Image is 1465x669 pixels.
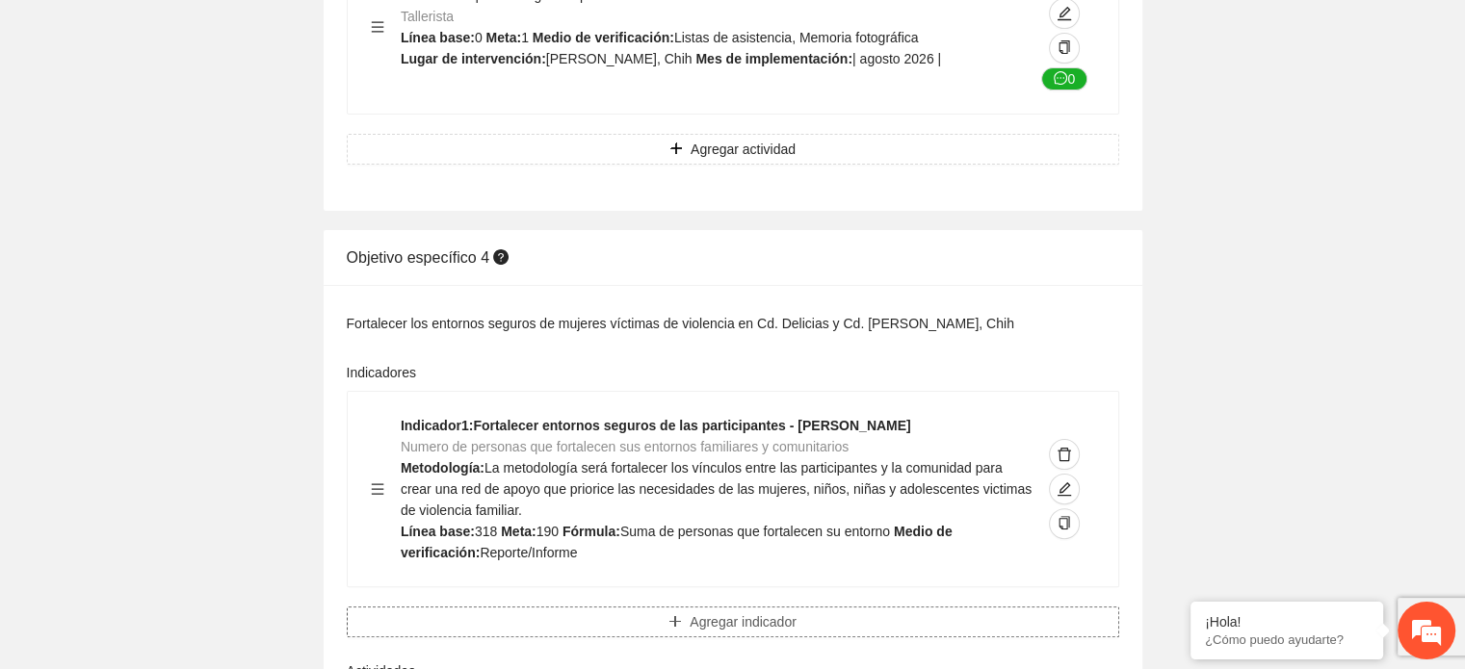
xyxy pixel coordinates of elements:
span: 190 [536,524,559,539]
span: [PERSON_NAME], Chih [546,51,693,66]
span: Agregar actividad [691,139,796,160]
strong: Meta: [486,30,522,45]
button: plusAgregar indicador [347,606,1119,637]
span: Objetivo específico 4 [347,249,513,266]
span: copy [1058,516,1071,531]
strong: Fórmula: [562,524,620,539]
button: plusAgregar actividad [347,134,1119,165]
strong: Medio de verificación: [401,524,953,560]
span: Listas de asistencia, Memoria fotográfica [674,30,919,45]
button: copy [1049,508,1080,539]
span: edit [1050,481,1079,497]
strong: Indicador 1 : Fortalecer entornos seguros de las participantes - [PERSON_NAME] [401,418,911,433]
div: Minimizar ventana de chat en vivo [316,10,362,56]
span: copy [1058,40,1071,56]
strong: Meta: [501,524,536,539]
span: delete [1050,447,1079,462]
span: | agosto 2026 | [852,51,941,66]
div: ¡Hola! [1205,614,1369,630]
strong: Lugar de intervención: [401,51,546,66]
strong: Mes de implementación: [695,51,852,66]
button: edit [1049,474,1080,504]
span: question-circle [493,249,509,265]
span: 1 [521,30,529,45]
span: 0 [475,30,483,45]
span: menu [371,20,384,34]
span: Numero de personas que fortalecen sus entornos familiares y comunitarios [401,439,849,454]
span: Reporte/Informe [480,545,577,560]
strong: Medio de verificación: [533,30,674,45]
div: Fortalecer los entornos seguros de mujeres víctimas de violencia en Cd. Delicias y Cd. [PERSON_NA... [347,313,1119,334]
strong: Línea base: [401,524,475,539]
p: ¿Cómo puedo ayudarte? [1205,632,1369,647]
span: plus [668,614,682,630]
span: menu [371,482,384,496]
span: La metodología será fortalecer los vínculos entre las participantes y la comunidad para crear una... [401,460,1032,518]
span: plus [669,142,683,157]
span: Tallerista [401,9,454,24]
span: 318 [475,524,497,539]
textarea: Escriba su mensaje y pulse “Intro” [10,456,367,524]
strong: Línea base: [401,30,475,45]
button: copy [1049,33,1080,64]
span: message [1054,71,1067,87]
span: Agregar indicador [690,611,797,632]
span: Suma de personas que fortalecen su entorno [620,524,890,539]
div: Chatee con nosotros ahora [100,98,324,123]
button: message0 [1041,67,1087,90]
span: edit [1050,6,1079,21]
button: delete [1049,439,1080,470]
strong: Metodología: [401,460,484,476]
label: Indicadores [347,362,416,383]
span: Estamos en línea. [112,222,266,417]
